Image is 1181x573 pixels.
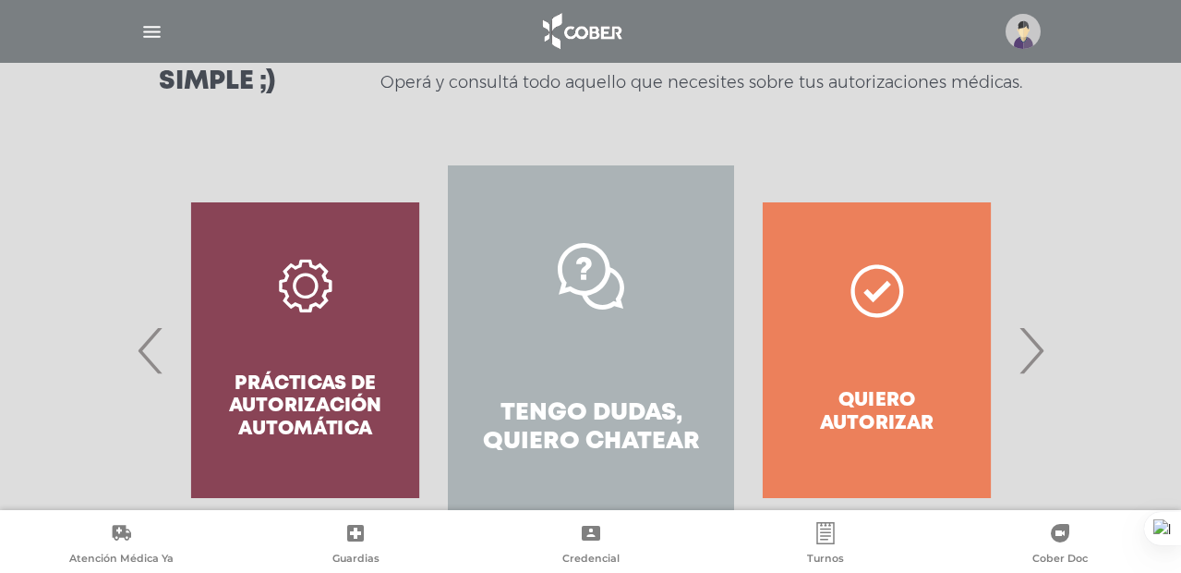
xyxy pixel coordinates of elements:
a: Atención Médica Ya [4,522,238,569]
a: Guardias [238,522,473,569]
h4: Tengo dudas, quiero chatear [481,399,700,457]
span: Guardias [332,552,380,568]
span: Next [1013,300,1049,400]
img: Cober_menu-lines-white.svg [140,20,163,43]
a: Tengo dudas, quiero chatear [448,165,733,535]
img: logo_cober_home-white.png [533,9,630,54]
span: Credencial [562,552,620,568]
span: Cober Doc [1032,552,1088,568]
img: profile-placeholder.svg [1006,14,1041,49]
a: Cober Doc [943,522,1177,569]
a: Credencial [473,522,707,569]
a: Turnos [708,522,943,569]
span: Atención Médica Ya [69,552,174,568]
h3: Simple ;) [159,69,275,95]
p: Operá y consultá todo aquello que necesites sobre tus autorizaciones médicas. [380,71,1022,93]
span: Turnos [807,552,844,568]
span: Previous [133,300,169,400]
